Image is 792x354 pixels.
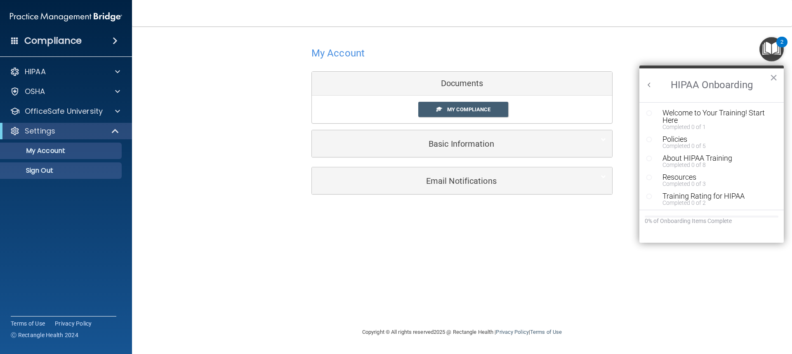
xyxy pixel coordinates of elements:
[759,37,784,61] button: Open Resource Center, 2 new notifications
[639,66,784,243] div: Resource Center
[10,126,120,136] a: Settings
[645,218,778,225] div: 0% of Onboarding Items Complete
[658,173,767,187] button: ResourcesCompleted 0 of 3
[649,295,782,328] iframe: Drift Widget Chat Controller
[658,109,767,130] button: Welcome to Your Training! Start HereCompleted 0 of 1
[658,192,767,206] button: Training Rating for HIPAACompleted 0 of 2
[662,143,767,149] div: Completed 0 of 5
[10,67,120,77] a: HIPAA
[662,162,767,168] div: Completed 0 of 8
[24,35,82,47] h4: Compliance
[11,319,45,328] a: Terms of Use
[658,155,767,168] button: About HIPAA TrainingCompleted 0 of 8
[447,106,490,113] span: My Compliance
[5,147,118,155] p: My Account
[662,124,767,130] div: Completed 0 of 1
[318,176,581,185] h5: Email Notifications
[318,171,606,190] a: Email Notifications
[530,329,562,335] a: Terms of Use
[662,200,767,206] div: Completed 0 of 2
[55,319,92,328] a: Privacy Policy
[11,331,78,339] span: Ⓒ Rectangle Health 2024
[662,109,767,124] div: Welcome to Your Training! Start Here
[780,42,783,53] div: 2
[662,173,767,181] div: Resources
[318,134,606,153] a: Basic Information
[496,329,528,335] a: Privacy Policy
[318,139,581,148] h5: Basic Information
[10,106,120,116] a: OfficeSafe University
[25,106,103,116] p: OfficeSafe University
[10,9,122,25] img: PMB logo
[662,155,767,162] div: About HIPAA Training
[639,68,784,102] h2: HIPAA Onboarding
[770,71,778,84] button: Close
[662,136,767,143] div: Policies
[5,166,118,175] p: Sign Out
[25,126,55,136] p: Settings
[10,87,120,96] a: OSHA
[25,67,46,77] p: HIPAA
[658,136,767,149] button: PoliciesCompleted 0 of 5
[645,81,653,89] button: Back to Resource Center Home
[25,87,45,96] p: OSHA
[662,192,767,200] div: Training Rating for HIPAA
[662,181,767,187] div: Completed 0 of 3
[312,72,612,96] div: Documents
[311,319,613,345] div: Copyright © All rights reserved 2025 @ Rectangle Health | |
[311,48,365,59] h4: My Account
